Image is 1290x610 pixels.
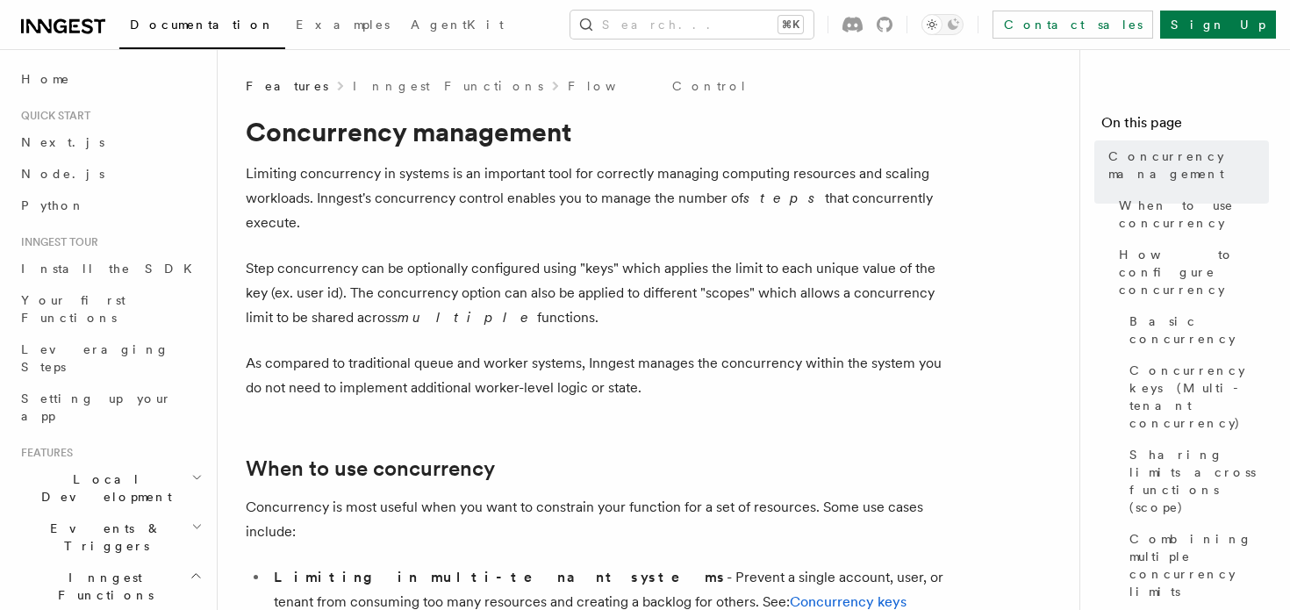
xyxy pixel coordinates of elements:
strong: Limiting in multi-tenant systems [274,569,727,585]
a: When to use concurrency [246,456,495,481]
p: Limiting concurrency in systems is an important tool for correctly managing computing resources a... [246,161,948,235]
p: Concurrency is most useful when you want to constrain your function for a set of resources. Some ... [246,495,948,544]
a: Sharing limits across functions (scope) [1122,439,1269,523]
span: Features [246,77,328,95]
span: Basic concurrency [1129,312,1269,348]
span: Local Development [14,470,191,506]
a: Concurrency keys (Multi-tenant concurrency) [1122,355,1269,439]
button: Events & Triggers [14,513,206,562]
span: Inngest tour [14,235,98,249]
span: Sharing limits across functions (scope) [1129,446,1269,516]
em: steps [743,190,825,206]
button: Toggle dark mode [921,14,964,35]
a: Leveraging Steps [14,334,206,383]
a: Sign Up [1160,11,1276,39]
a: When to use concurrency [1112,190,1269,239]
span: Install the SDK [21,262,203,276]
a: Flow Control [568,77,748,95]
p: Step concurrency can be optionally configured using "keys" which applies the limit to each unique... [246,256,948,330]
span: Concurrency management [1108,147,1269,183]
h4: On this page [1101,112,1269,140]
p: As compared to traditional queue and worker systems, Inngest manages the concurrency within the s... [246,351,948,400]
a: Node.js [14,158,206,190]
a: Inngest Functions [353,77,543,95]
span: Quick start [14,109,90,123]
span: When to use concurrency [1119,197,1269,232]
button: Local Development [14,463,206,513]
span: Inngest Functions [14,569,190,604]
a: Contact sales [993,11,1153,39]
span: Features [14,446,73,460]
span: Python [21,198,85,212]
a: Setting up your app [14,383,206,432]
span: Node.js [21,167,104,181]
span: Home [21,70,70,88]
span: Events & Triggers [14,520,191,555]
button: Search...⌘K [570,11,813,39]
a: AgentKit [400,5,514,47]
a: Home [14,63,206,95]
h1: Concurrency management [246,116,948,147]
span: Next.js [21,135,104,149]
span: How to configure concurrency [1119,246,1269,298]
em: multiple [398,309,537,326]
a: Combining multiple concurrency limits [1122,523,1269,607]
a: Concurrency management [1101,140,1269,190]
a: Next.js [14,126,206,158]
a: How to configure concurrency [1112,239,1269,305]
a: Install the SDK [14,253,206,284]
span: Concurrency keys (Multi-tenant concurrency) [1129,362,1269,432]
span: Setting up your app [21,391,172,423]
span: Combining multiple concurrency limits [1129,530,1269,600]
span: Examples [296,18,390,32]
span: AgentKit [411,18,504,32]
kbd: ⌘K [778,16,803,33]
a: Your first Functions [14,284,206,334]
a: Python [14,190,206,221]
span: Documentation [130,18,275,32]
a: Examples [285,5,400,47]
span: Your first Functions [21,293,125,325]
a: Documentation [119,5,285,49]
span: Leveraging Steps [21,342,169,374]
a: Basic concurrency [1122,305,1269,355]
